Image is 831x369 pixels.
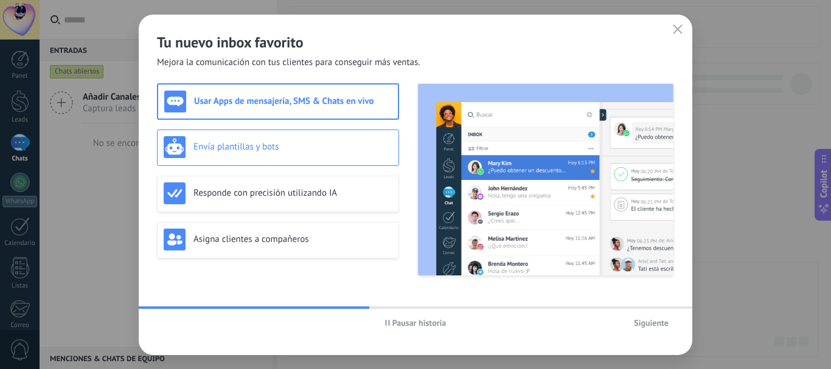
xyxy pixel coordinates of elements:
[628,314,674,332] button: Siguiente
[157,33,674,52] h2: Tu nuevo inbox favorito
[193,141,392,153] h3: Envía plantillas y bots
[380,314,452,332] button: Pausar historia
[634,319,669,327] span: Siguiente
[157,57,420,69] span: Mejora la comunicación con tus clientes para conseguir más ventas.
[193,233,392,245] h3: Asigna clientes a compañeros
[194,95,392,107] h3: Usar Apps de mensajería, SMS & Chats en vivo
[193,187,392,199] h3: Responde con precisión utilizando IA
[392,319,447,327] span: Pausar historia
